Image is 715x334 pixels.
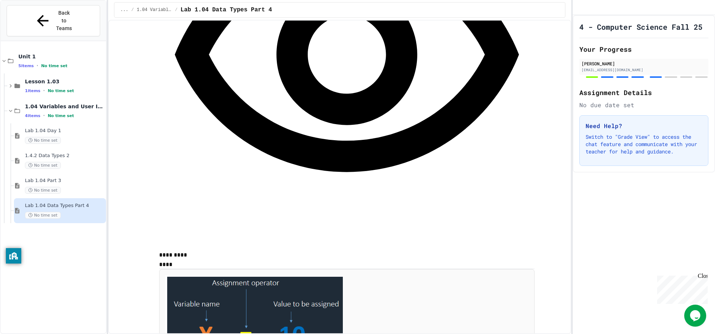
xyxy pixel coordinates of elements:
iframe: chat widget [684,305,708,327]
span: • [43,113,45,119]
span: No time set [48,88,74,93]
span: Lab 1.04 Data Types Part 4 [25,203,104,209]
span: 1.04 Variables and User Input [137,7,172,13]
span: Lesson 1.03 [25,78,104,85]
div: No due date set [579,101,708,109]
h1: 4 - Computer Science Fall 25 [579,22,703,32]
button: privacy banner [6,248,21,264]
span: No time set [25,187,61,194]
p: Switch to "Grade View" to access the chat feature and communicate with your teacher for help and ... [586,133,702,155]
span: Lab 1.04 Part 3 [25,178,104,184]
span: 1.4.2 Data Types 2 [25,153,104,159]
div: [PERSON_NAME] [582,60,706,67]
span: / [131,7,134,13]
span: Back to Teams [56,9,73,32]
span: 1 items [25,88,40,93]
span: Unit 1 [18,53,104,60]
span: 5 items [18,63,34,68]
span: / [175,7,177,13]
button: Back to Teams [7,5,100,36]
div: [EMAIL_ADDRESS][DOMAIN_NAME] [582,67,706,73]
span: No time set [25,162,61,169]
h2: Assignment Details [579,87,708,98]
span: No time set [41,63,67,68]
h3: Need Help? [586,121,702,130]
div: Chat with us now!Close [3,3,51,47]
span: No time set [25,212,61,219]
h2: Your Progress [579,44,708,54]
iframe: chat widget [654,273,708,304]
span: No time set [25,137,61,144]
span: • [37,63,38,69]
span: Lab 1.04 Data Types Part 4 [180,6,272,14]
span: No time set [48,113,74,118]
span: 1.04 Variables and User Input [25,103,104,110]
span: 4 items [25,113,40,118]
span: ... [120,7,128,13]
span: Lab 1.04 Day 1 [25,128,104,134]
span: • [43,88,45,94]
